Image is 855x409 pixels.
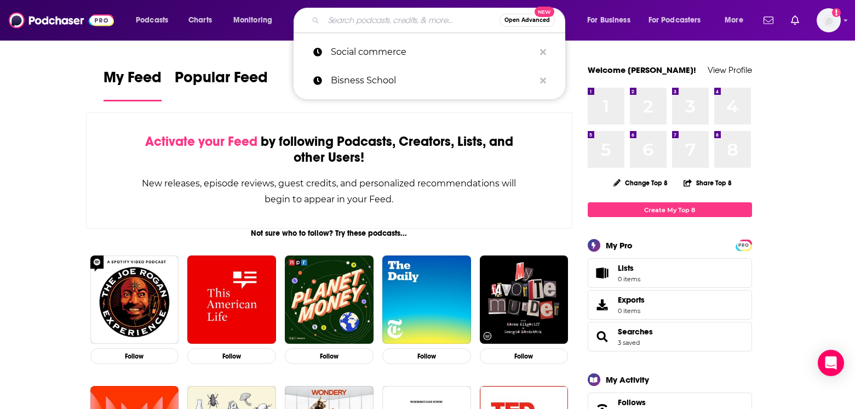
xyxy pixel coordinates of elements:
span: For Business [587,13,630,28]
div: Search podcasts, credits, & more... [304,8,576,33]
span: Searches [588,322,752,351]
button: Follow [480,348,569,364]
button: Follow [382,348,471,364]
span: Exports [618,295,645,305]
span: Follows [618,397,646,407]
span: Lists [592,265,613,281]
span: 0 items [618,275,640,283]
a: Follows [618,397,719,407]
a: Searches [618,327,653,337]
a: Show notifications dropdown [787,11,804,30]
a: My Feed [104,68,162,101]
a: Create My Top 8 [588,202,752,217]
svg: Add a profile image [832,8,841,17]
span: Open Advanced [504,18,550,23]
button: Change Top 8 [607,176,675,190]
img: The Joe Rogan Experience [90,255,179,344]
span: Lists [618,263,634,273]
a: Bisness School [294,66,565,95]
span: 0 items [618,307,645,315]
button: open menu [717,12,757,29]
span: Logged in as camsdkc [817,8,841,32]
button: Follow [90,348,179,364]
p: Bisness School [331,66,535,95]
button: open menu [128,12,182,29]
button: Show profile menu [817,8,841,32]
span: New [535,7,554,17]
button: open menu [579,12,644,29]
a: 3 saved [618,339,640,346]
img: Planet Money [285,255,374,344]
a: PRO [737,241,750,249]
div: Open Intercom Messenger [818,350,844,376]
span: Popular Feed [175,68,268,93]
p: Social commerce [331,38,535,66]
img: My Favorite Murder with Karen Kilgariff and Georgia Hardstark [480,255,569,344]
button: open menu [226,12,286,29]
button: Follow [285,348,374,364]
div: Not sure who to follow? Try these podcasts... [86,229,573,238]
a: Lists [588,258,752,288]
input: Search podcasts, credits, & more... [324,12,500,29]
a: Welcome [PERSON_NAME]! [588,65,696,75]
a: Popular Feed [175,68,268,101]
span: Exports [592,297,613,313]
span: Podcasts [136,13,168,28]
span: Charts [188,13,212,28]
div: by following Podcasts, Creators, Lists, and other Users! [141,134,518,166]
span: For Podcasters [649,13,701,28]
button: Follow [187,348,276,364]
img: Podchaser - Follow, Share and Rate Podcasts [9,10,114,31]
span: More [725,13,743,28]
a: Exports [588,290,752,320]
img: This American Life [187,255,276,344]
span: Lists [618,263,640,273]
span: Activate your Feed [145,133,257,150]
a: Show notifications dropdown [759,11,778,30]
img: The Daily [382,255,471,344]
span: My Feed [104,68,162,93]
div: My Pro [606,240,633,251]
div: My Activity [606,374,649,385]
div: New releases, episode reviews, guest credits, and personalized recommendations will begin to appe... [141,175,518,207]
button: Open AdvancedNew [500,14,555,27]
a: Searches [592,329,613,344]
button: open menu [641,12,717,29]
a: Social commerce [294,38,565,66]
img: User Profile [817,8,841,32]
span: Monitoring [233,13,272,28]
a: View Profile [708,65,752,75]
a: Charts [181,12,219,29]
button: Share Top 8 [683,172,732,194]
